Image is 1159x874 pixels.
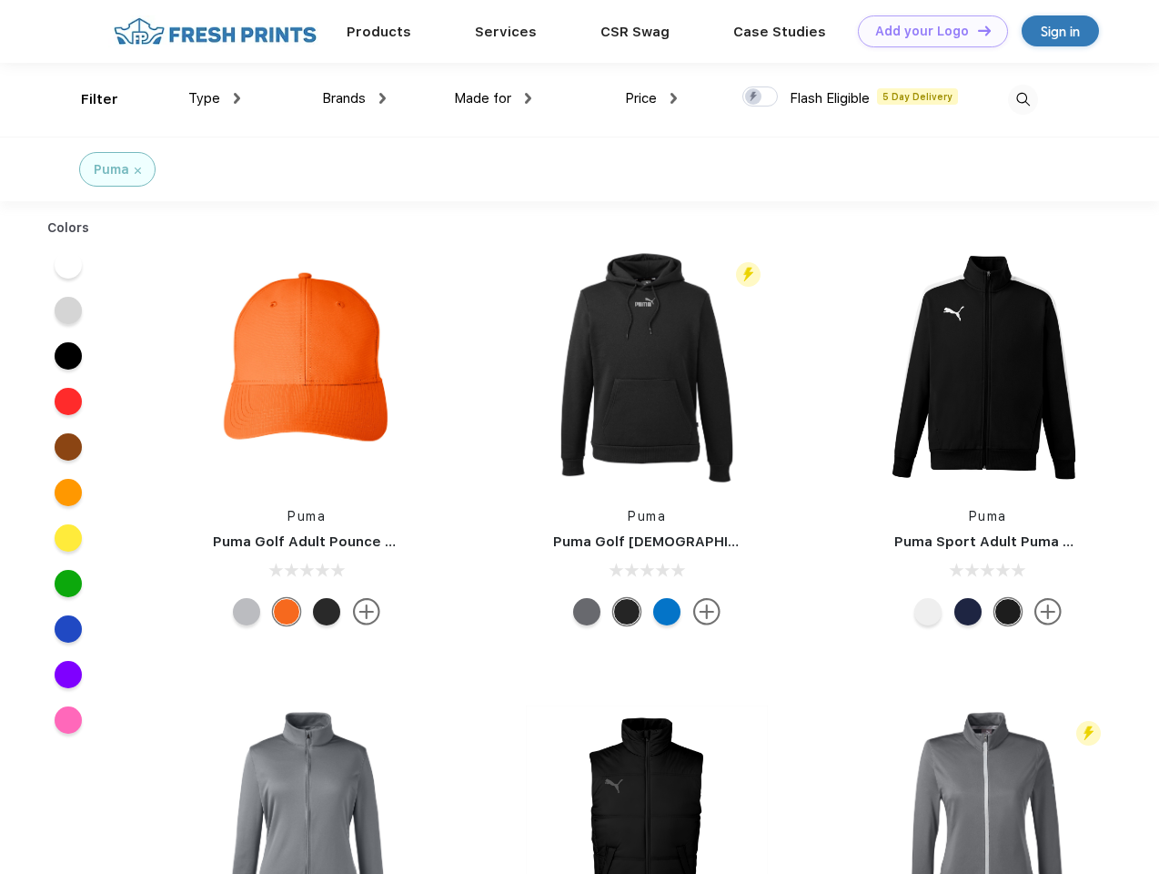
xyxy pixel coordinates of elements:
[875,24,969,39] div: Add your Logo
[213,534,491,550] a: Puma Golf Adult Pounce Adjustable Cap
[135,168,141,174] img: filter_cancel.svg
[613,598,640,625] div: Puma Black
[34,218,104,238] div: Colors
[1041,21,1080,42] div: Sign in
[969,509,1007,523] a: Puma
[188,90,220,107] span: Type
[954,598,982,625] div: Peacoat
[233,598,260,625] div: Quarry
[877,88,958,105] span: 5 Day Delivery
[186,247,428,489] img: func=resize&h=266
[693,598,721,625] img: more.svg
[553,534,891,550] a: Puma Golf [DEMOGRAPHIC_DATA]' Icon Golf Polo
[322,90,366,107] span: Brands
[600,24,670,40] a: CSR Swag
[1022,15,1099,46] a: Sign in
[790,90,870,107] span: Flash Eligible
[867,247,1109,489] img: func=resize&h=266
[108,15,322,47] img: fo%20logo%202.webp
[914,598,942,625] div: White and Quiet Shade
[978,25,991,36] img: DT
[525,93,531,104] img: dropdown.png
[94,160,129,179] div: Puma
[353,598,380,625] img: more.svg
[313,598,340,625] div: Puma Black
[234,93,240,104] img: dropdown.png
[379,93,386,104] img: dropdown.png
[573,598,600,625] div: Quiet Shade
[454,90,511,107] span: Made for
[994,598,1022,625] div: Puma Black
[273,598,300,625] div: Vibrant Orange
[653,598,680,625] div: Lapis Blue
[526,247,768,489] img: func=resize&h=266
[1076,721,1101,746] img: flash_active_toggle.svg
[625,90,657,107] span: Price
[1008,85,1038,115] img: desktop_search.svg
[1034,598,1062,625] img: more.svg
[81,89,118,110] div: Filter
[347,24,411,40] a: Products
[670,93,677,104] img: dropdown.png
[736,262,761,287] img: flash_active_toggle.svg
[628,509,666,523] a: Puma
[475,24,537,40] a: Services
[287,509,326,523] a: Puma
